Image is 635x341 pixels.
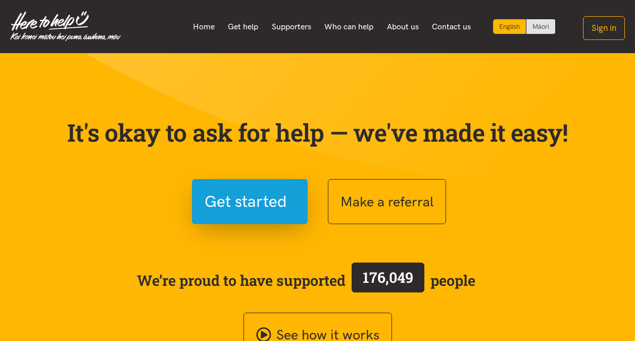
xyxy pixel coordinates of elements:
[493,19,556,34] div: Language toggle
[318,16,380,37] a: Who can help
[425,16,478,37] a: Contact us
[186,16,221,37] a: Home
[137,261,475,300] span: We’re proud to have supported people
[192,179,308,224] button: Get started
[221,16,265,37] a: Get help
[10,11,121,41] img: Home
[328,179,446,224] button: Make a referral
[205,189,287,215] span: Get started
[65,118,570,147] p: It's okay to ask for help — we've made it easy!
[493,19,526,34] div: Current language
[363,268,413,287] span: 176,049
[265,16,318,37] a: Supporters
[346,261,430,300] a: 176,049
[526,19,555,34] a: Switch to Te Reo Māori
[380,16,426,37] a: About us
[583,16,625,40] button: Sign in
